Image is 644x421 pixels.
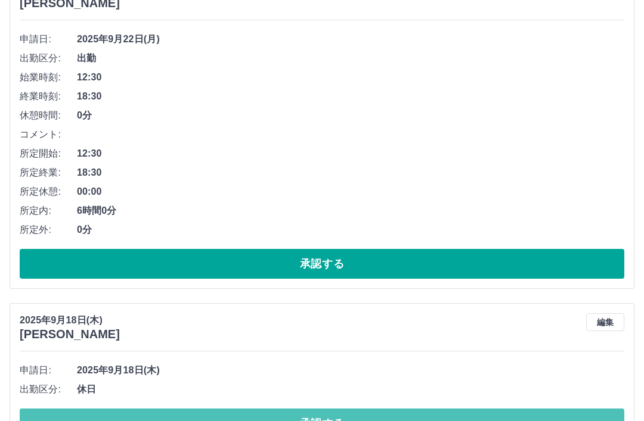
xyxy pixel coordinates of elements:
[20,363,77,378] span: 申請日:
[77,32,624,46] span: 2025年9月22日(月)
[20,166,77,180] span: 所定終業:
[20,313,120,328] p: 2025年9月18日(木)
[77,146,624,161] span: 12:30
[586,313,624,331] button: 編集
[20,32,77,46] span: 申請日:
[20,223,77,237] span: 所定外:
[20,89,77,104] span: 終業時刻:
[20,328,120,341] h3: [PERSON_NAME]
[20,204,77,218] span: 所定内:
[20,108,77,123] span: 休憩時間:
[77,108,624,123] span: 0分
[77,89,624,104] span: 18:30
[77,166,624,180] span: 18:30
[20,127,77,142] span: コメント:
[20,51,77,66] span: 出勤区分:
[77,51,624,66] span: 出勤
[20,70,77,85] span: 始業時刻:
[20,185,77,199] span: 所定休憩:
[77,204,624,218] span: 6時間0分
[77,382,624,397] span: 休日
[77,185,624,199] span: 00:00
[20,249,624,279] button: 承認する
[77,223,624,237] span: 0分
[20,146,77,161] span: 所定開始:
[77,363,624,378] span: 2025年9月18日(木)
[77,70,624,85] span: 12:30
